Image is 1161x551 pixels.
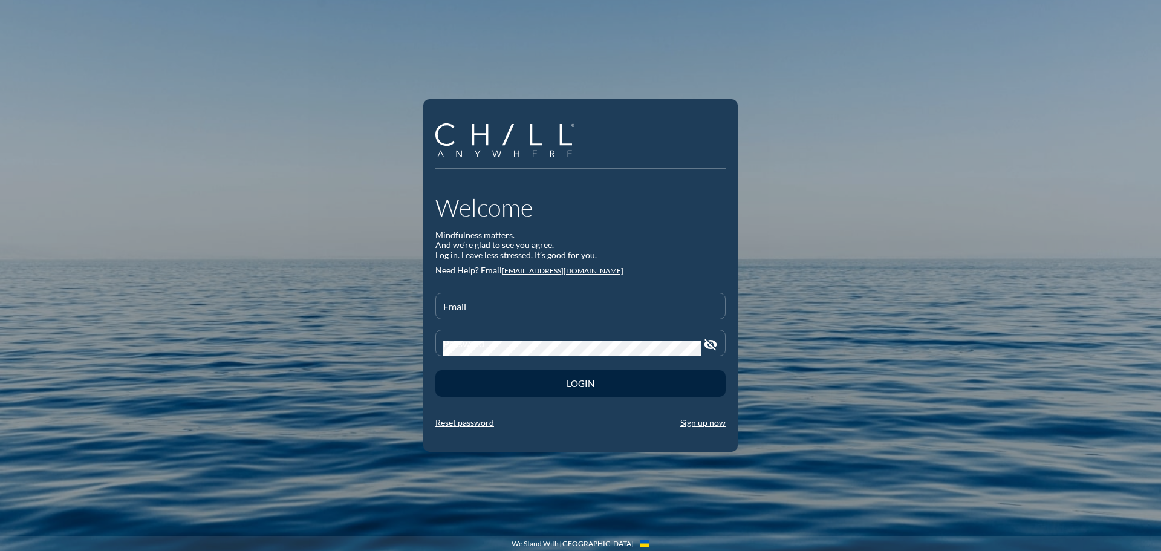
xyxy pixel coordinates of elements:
[435,417,494,428] a: Reset password
[435,370,726,397] button: Login
[435,193,726,222] h1: Welcome
[502,266,623,275] a: [EMAIL_ADDRESS][DOMAIN_NAME]
[457,378,704,389] div: Login
[680,417,726,428] a: Sign up now
[640,540,649,547] img: Flag_of_Ukraine.1aeecd60.svg
[703,337,718,352] i: visibility_off
[443,341,701,356] input: Password
[435,123,584,160] a: Company Logo
[512,540,634,548] a: We Stand With [GEOGRAPHIC_DATA]
[435,265,502,275] span: Need Help? Email
[435,123,574,158] img: Company Logo
[443,304,718,319] input: Email
[435,230,726,261] div: Mindfulness matters. And we’re glad to see you agree. Log in. Leave less stressed. It’s good for ...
